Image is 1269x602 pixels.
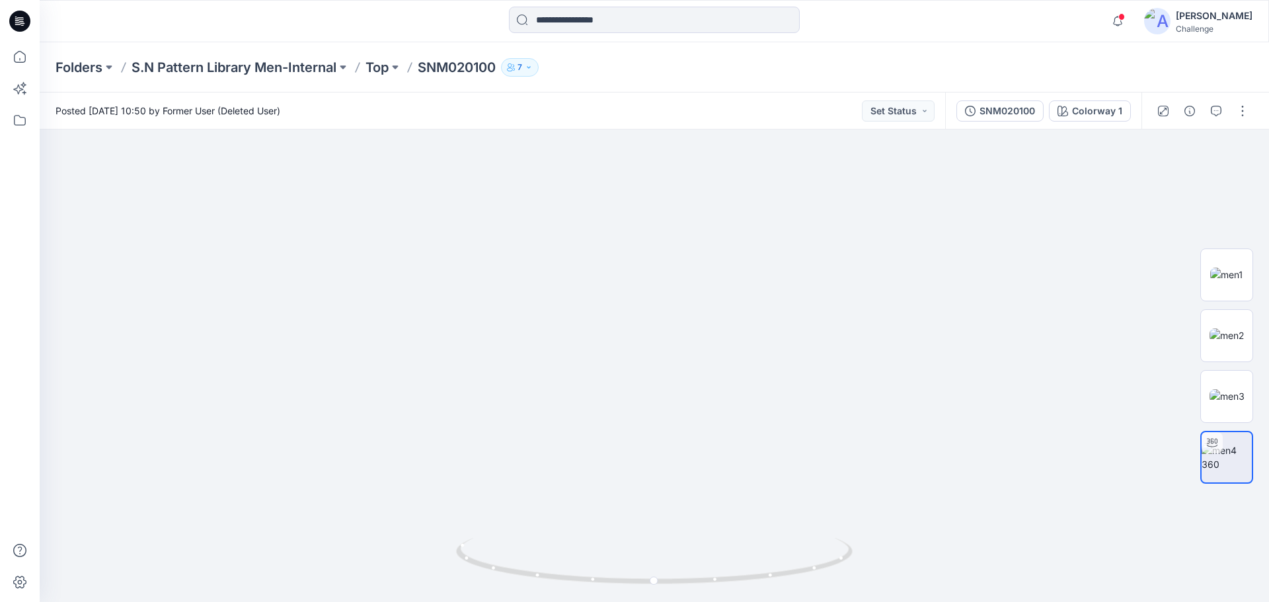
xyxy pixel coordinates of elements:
a: Former User (Deleted User) [163,105,280,116]
img: men2 [1210,328,1244,342]
button: 7 [501,58,539,77]
img: men4 360 [1202,443,1252,471]
a: Folders [56,58,102,77]
img: men1 [1210,268,1243,282]
img: men3 [1210,389,1245,403]
a: S.N Pattern Library Men-Internal [132,58,336,77]
p: SNM020100 [418,58,496,77]
p: 7 [518,60,522,75]
span: Posted [DATE] 10:50 by [56,104,280,118]
div: SNM020100 [980,104,1035,118]
button: Colorway 1 [1049,100,1131,122]
div: Challenge [1176,24,1252,34]
a: Top [365,58,389,77]
button: SNM020100 [956,100,1044,122]
button: Details [1179,100,1200,122]
img: avatar [1144,8,1171,34]
div: Colorway 1 [1072,104,1122,118]
div: [PERSON_NAME] [1176,8,1252,24]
